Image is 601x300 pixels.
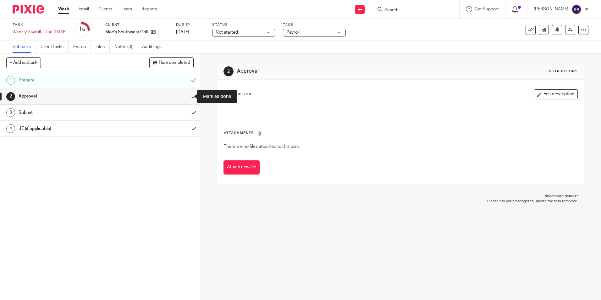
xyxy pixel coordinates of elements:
[176,22,204,27] label: Due by
[79,26,85,33] div: 1
[105,29,148,35] p: Moe's Southwest Grill
[159,60,190,65] span: Hide completed
[13,29,67,35] div: Weekly Payroll - Due Wednesday
[142,41,166,53] a: Audit logs
[283,22,346,27] label: Tags
[534,6,568,12] p: [PERSON_NAME]
[6,108,15,117] div: 3
[19,108,127,117] h1: Submit
[534,89,578,99] button: Edit description
[223,160,260,175] button: Attach new file
[216,30,238,35] span: Not started
[13,41,36,53] a: Subtasks
[223,194,578,199] p: Need more details?
[79,6,89,12] a: Email
[224,144,300,149] span: There are no files attached to this task.
[149,57,194,68] button: Hide completed
[6,76,15,85] div: 1
[548,69,578,74] div: Instructions
[141,6,157,12] a: Reports
[58,6,69,12] a: Work
[82,28,85,32] small: /4
[13,29,67,35] div: Weekly Payroll - Due [DATE]
[19,124,127,133] h1: JE (if applicable)
[223,66,234,76] div: 2
[19,75,127,85] h1: Prepare
[98,6,112,12] a: Clients
[73,41,91,53] a: Emails
[19,92,127,101] h1: Approval
[224,131,254,135] span: Attachments
[6,92,15,101] div: 2
[571,4,582,14] img: svg%3E
[13,5,44,14] img: Pixie
[286,30,300,35] span: Payroll
[384,8,440,13] input: Search
[41,41,69,53] a: Client tasks
[6,124,15,133] div: 4
[475,7,499,11] span: Get Support
[212,22,275,27] label: Status
[105,22,168,27] label: Client
[6,57,41,68] button: + Add subtask
[223,199,578,204] p: Please ask your manager to update the task template.
[237,68,414,75] h1: Approval
[122,6,132,12] a: Team
[114,41,137,53] a: Notes (0)
[13,22,67,27] label: Task
[96,41,110,53] a: Files
[176,30,189,34] span: [DATE]
[223,92,251,97] p: Description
